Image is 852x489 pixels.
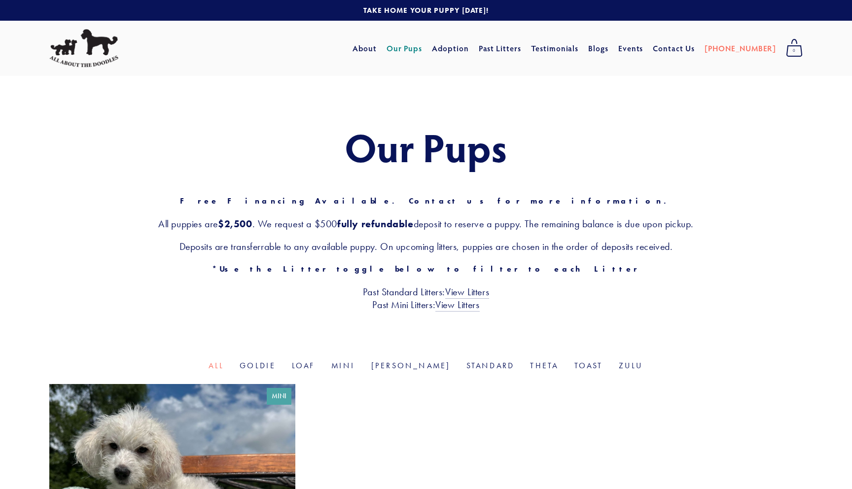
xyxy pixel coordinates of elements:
a: Zulu [619,361,643,370]
strong: fully refundable [337,218,414,230]
a: Testimonials [531,39,579,57]
h1: Our Pups [49,125,803,169]
h3: Past Standard Litters: Past Mini Litters: [49,285,803,311]
a: Loaf [292,361,316,370]
a: Mini [331,361,355,370]
a: Contact Us [653,39,695,57]
a: Our Pups [387,39,423,57]
a: Toast [574,361,603,370]
a: 0 items in cart [781,36,808,61]
a: Standard [466,361,515,370]
a: About [353,39,377,57]
a: All [209,361,224,370]
h3: Deposits are transferrable to any available puppy. On upcoming litters, puppies are chosen in the... [49,240,803,253]
a: [PHONE_NUMBER] [705,39,776,57]
span: 0 [786,44,803,57]
strong: Free Financing Available. Contact us for more information. [180,196,673,206]
a: Past Litters [479,43,522,53]
img: All About The Doodles [49,29,118,68]
a: View Litters [435,299,479,312]
a: Theta [530,361,558,370]
a: Events [618,39,643,57]
a: Blogs [588,39,608,57]
strong: *Use the Litter toggle below to filter to each Litter [212,264,639,274]
strong: $2,500 [218,218,252,230]
a: View Litters [445,286,489,299]
a: Adoption [432,39,469,57]
a: [PERSON_NAME] [371,361,451,370]
a: Goldie [240,361,276,370]
h3: All puppies are . We request a $500 deposit to reserve a puppy. The remaining balance is due upon... [49,217,803,230]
